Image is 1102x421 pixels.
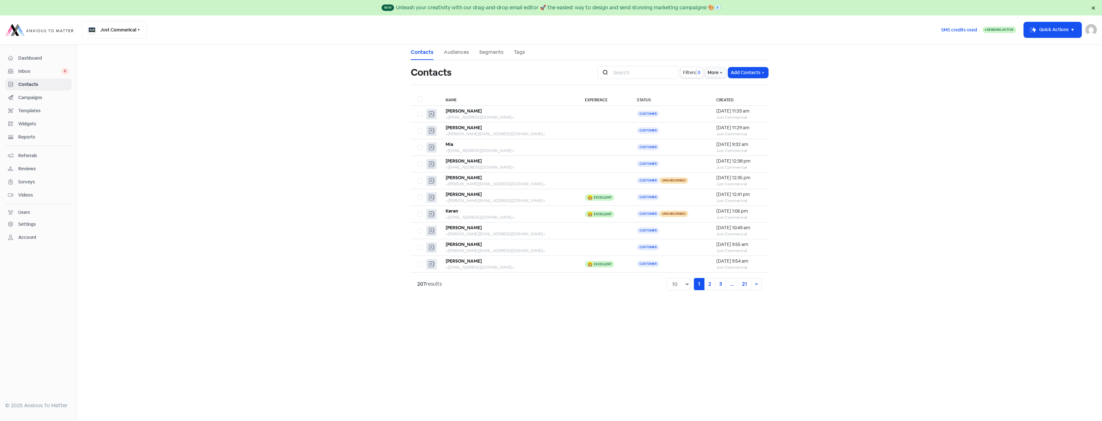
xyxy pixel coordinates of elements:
[751,278,762,290] a: Next
[716,258,762,265] div: [DATE] 9:54 am
[609,66,678,79] input: Search
[716,265,762,270] div: Just Commerical
[715,278,726,290] a: 3
[716,231,762,237] div: Just Commerical
[716,215,762,220] div: Just Commerical
[446,131,572,137] div: <[PERSON_NAME][EMAIL_ADDRESS][DOMAIN_NAME]>
[716,198,762,204] div: Just Commerical
[18,152,69,159] span: Referrals
[446,158,482,164] b: [PERSON_NAME]
[5,232,71,243] a: Account
[637,227,659,234] span: Customer
[18,94,69,101] span: Campaigns
[446,215,572,220] div: <[EMAIL_ADDRESS][DOMAIN_NAME]>
[5,163,71,175] a: Reviews
[637,144,659,150] span: Customer
[716,148,762,154] div: Just Commerical
[694,278,704,290] a: 1
[704,278,715,290] a: 2
[637,161,659,167] span: Customer
[446,148,572,154] div: <[EMAIL_ADDRESS][DOMAIN_NAME]>
[18,192,69,198] span: Videos
[446,241,482,247] b: [PERSON_NAME]
[983,26,1016,34] a: Sending Active
[637,127,659,134] span: Customer
[18,234,37,241] div: Account
[941,27,977,33] span: SMS credits used
[5,79,71,90] a: Contacts
[5,65,71,77] a: Inbox 0
[1085,24,1097,36] img: User
[446,231,572,237] div: <[PERSON_NAME][EMAIL_ADDRESS][DOMAIN_NAME]>
[446,198,572,204] div: <[PERSON_NAME][EMAIL_ADDRESS][DOMAIN_NAME]>
[18,165,69,172] span: Reviews
[716,158,762,164] div: [DATE] 12:38 pm
[716,131,762,137] div: Just Commerical
[716,108,762,114] div: [DATE] 11:33 am
[18,121,69,127] span: Widgets
[514,48,525,56] a: Tags
[710,93,768,106] th: Created
[594,196,612,199] div: Excellent
[446,181,572,187] div: <[PERSON_NAME][EMAIL_ADDRESS][DOMAIN_NAME]>
[5,92,71,104] a: Campaigns
[637,244,659,250] span: Customer
[716,141,762,148] div: [DATE] 9:32 am
[716,174,762,181] div: [DATE] 12:35 pm
[5,206,71,218] a: Users
[936,26,983,33] a: SMS credits used
[594,263,612,266] div: Excellent
[446,258,482,264] b: [PERSON_NAME]
[726,278,738,290] a: ...
[579,93,630,106] th: Experience
[18,68,62,75] span: Inbox
[446,114,572,120] div: <[EMAIL_ADDRESS][DOMAIN_NAME]>
[705,67,726,78] button: More
[5,176,71,188] a: Surveys
[439,93,578,106] th: Name
[637,111,659,117] span: Customer
[696,69,701,76] span: 0
[716,124,762,131] div: [DATE] 11:29 am
[446,175,482,181] b: [PERSON_NAME]
[5,105,71,117] a: Templates
[82,21,147,38] button: Just Commerical
[680,67,703,78] button: Filters0
[18,107,69,114] span: Templates
[444,48,469,56] a: Audiences
[18,81,69,88] span: Contacts
[18,209,30,216] div: Users
[5,402,71,409] div: © 2025 Anxious To Matter
[446,225,482,231] b: [PERSON_NAME]
[716,164,762,170] div: Just Commerical
[62,68,69,74] span: 0
[5,150,71,162] a: Referrals
[659,211,688,217] span: Unsubscribed
[18,179,69,185] span: Surveys
[382,4,394,11] span: New
[637,177,659,184] span: Customer
[446,248,572,254] div: <[PERSON_NAME][EMAIL_ADDRESS][DOMAIN_NAME]>
[396,4,721,12] div: Unleash your creativity with our drag-and-drop email editor 🚀 the easiest way to design and send ...
[446,125,482,131] b: [PERSON_NAME]
[683,69,696,76] span: Filters
[716,114,762,120] div: Just Commerical
[5,218,71,230] a: Settings
[716,208,762,215] div: [DATE] 1:06 pm
[411,62,451,83] h1: Contacts
[5,52,71,64] a: Dashboard
[5,118,71,130] a: Widgets
[987,28,1014,32] span: Sending Active
[446,108,482,114] b: [PERSON_NAME]
[659,177,688,184] span: Unsubscribed
[446,265,572,270] div: <[EMAIL_ADDRESS][DOMAIN_NAME]>
[716,181,762,187] div: Just Commerical
[5,189,71,201] a: Videos
[637,211,659,217] span: Customer
[417,281,426,287] strong: 207
[417,280,442,288] div: results
[479,48,504,56] a: Segments
[18,221,36,228] div: Settings
[637,194,659,200] span: Customer
[446,191,482,197] b: [PERSON_NAME]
